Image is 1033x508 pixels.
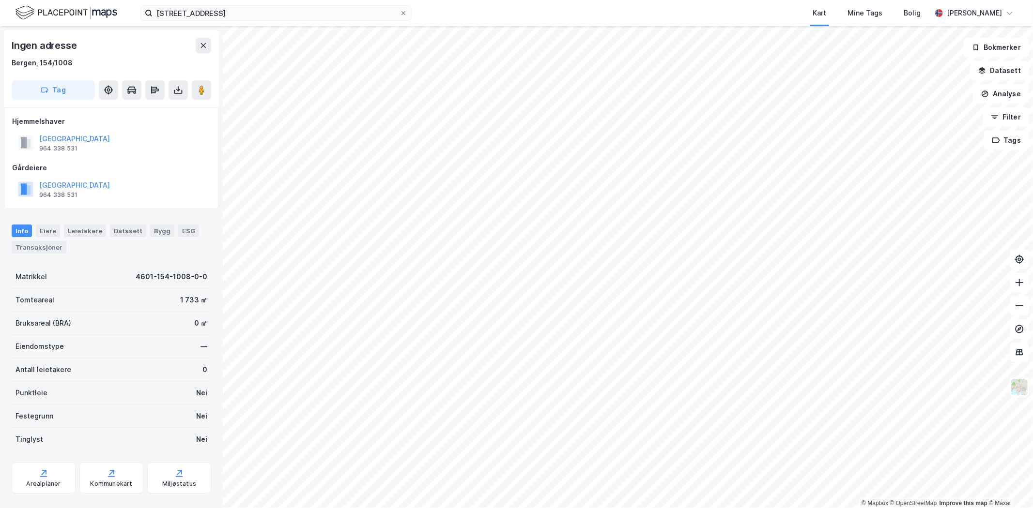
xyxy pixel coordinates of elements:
[180,294,207,306] div: 1 733 ㎡
[200,341,207,352] div: —
[983,107,1029,127] button: Filter
[15,410,53,422] div: Festegrunn
[848,7,882,19] div: Mine Tags
[970,61,1029,80] button: Datasett
[940,500,987,507] a: Improve this map
[862,500,888,507] a: Mapbox
[202,364,207,375] div: 0
[1010,378,1029,396] img: Z
[162,480,196,488] div: Miljøstatus
[984,131,1029,150] button: Tags
[973,84,1029,104] button: Analyse
[194,317,207,329] div: 0 ㎡
[904,7,921,19] div: Bolig
[15,271,47,283] div: Matrikkel
[964,38,1029,57] button: Bokmerker
[15,4,117,21] img: logo.f888ab2527a4732fd821a326f86c7f29.svg
[39,145,77,152] div: 964 338 531
[15,317,71,329] div: Bruksareal (BRA)
[39,191,77,199] div: 964 338 531
[90,480,132,488] div: Kommunekart
[985,462,1033,508] div: Kontrollprogram for chat
[15,433,43,445] div: Tinglyst
[26,480,61,488] div: Arealplaner
[12,116,211,127] div: Hjemmelshaver
[136,271,207,283] div: 4601-154-1008-0-0
[12,80,95,100] button: Tag
[12,241,66,254] div: Transaksjoner
[15,341,64,352] div: Eiendomstype
[153,6,400,20] input: Søk på adresse, matrikkel, gårdeiere, leietakere eller personer
[15,364,71,375] div: Antall leietakere
[890,500,937,507] a: OpenStreetMap
[12,224,32,237] div: Info
[150,224,174,237] div: Bygg
[12,162,211,174] div: Gårdeiere
[15,387,47,399] div: Punktleie
[813,7,826,19] div: Kart
[196,387,207,399] div: Nei
[12,57,73,69] div: Bergen, 154/1008
[178,224,199,237] div: ESG
[36,224,60,237] div: Eiere
[12,38,78,53] div: Ingen adresse
[15,294,54,306] div: Tomteareal
[985,462,1033,508] iframe: Chat Widget
[64,224,106,237] div: Leietakere
[110,224,146,237] div: Datasett
[196,410,207,422] div: Nei
[947,7,1002,19] div: [PERSON_NAME]
[196,433,207,445] div: Nei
